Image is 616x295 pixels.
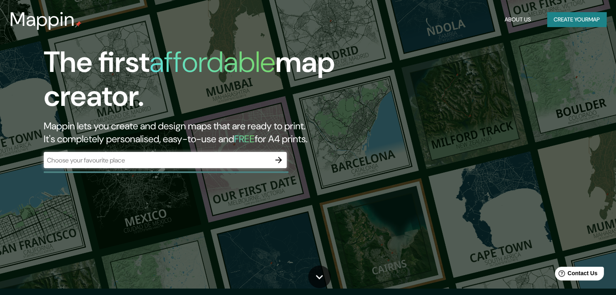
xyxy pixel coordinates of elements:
[501,12,534,27] button: About Us
[149,43,275,81] h1: affordable
[10,8,75,31] h3: Mappin
[44,120,352,145] h2: Mappin lets you create and design maps that are ready to print. It's completely personalised, eas...
[44,156,271,165] input: Choose your favourite place
[547,12,606,27] button: Create yourmap
[44,45,352,120] h1: The first map creator.
[75,21,81,27] img: mappin-pin
[234,133,255,145] h5: FREE
[544,263,607,286] iframe: Help widget launcher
